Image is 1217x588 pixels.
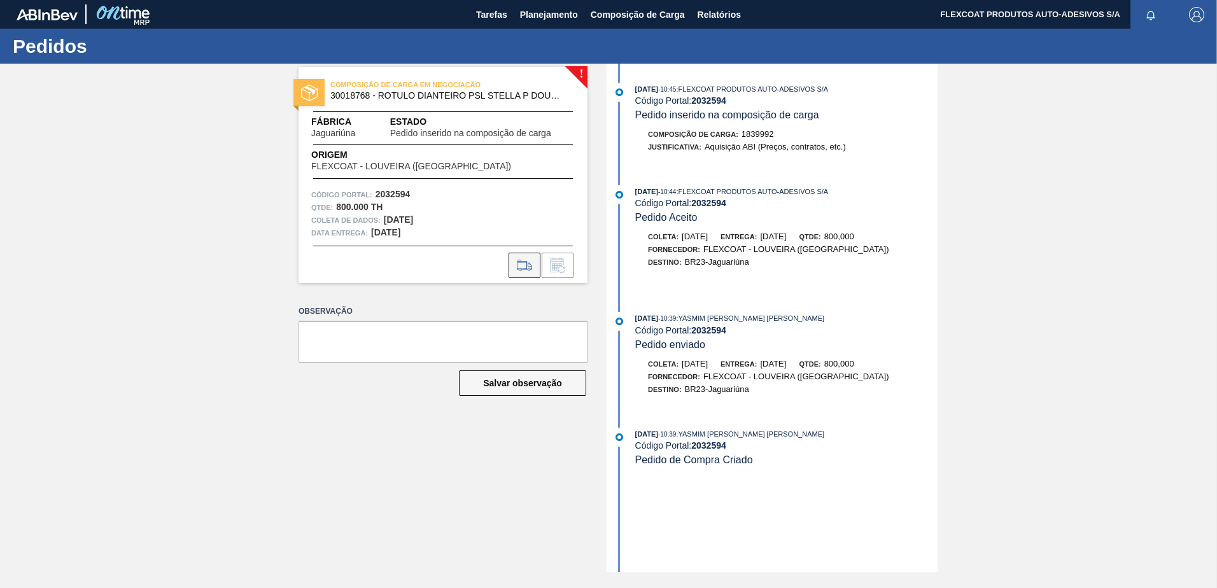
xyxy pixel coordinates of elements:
[635,212,698,223] span: Pedido Aceito
[330,91,561,101] span: 30018768 - ROTULO FRONT PSL STELLA P GOLD ND 330ML
[648,233,679,241] span: Coleta:
[676,85,828,93] span: : FLEXCOAT PRODUTOS AUTO-ADESIVOS S/A
[13,39,239,53] h1: Pedidos
[17,9,78,20] img: TNhmsLtSVTkK8tSr43FrP2fwEKptu5GPRR3wAAAABJRU5ErkJggg==
[635,188,658,195] span: [DATE]
[390,115,575,129] span: Estado
[658,188,676,195] span: - 10:44
[520,7,578,22] span: Planejamento
[658,315,676,322] span: - 10:39
[635,325,938,335] div: Código Portal:
[799,233,820,241] span: Qtde:
[824,232,854,241] span: 800,000
[336,202,383,212] strong: 800.000 TH
[648,373,700,381] span: Fornecedor:
[311,201,333,214] span: Qtde :
[703,372,889,381] span: FLEXCOAT - LOUVEIRA ([GEOGRAPHIC_DATA])
[721,233,757,241] span: Entrega:
[648,360,679,368] span: Coleta:
[685,384,749,394] span: BR23-Jaguariúna
[1130,6,1171,24] button: Notificações
[648,258,682,266] span: Destino:
[799,360,820,368] span: Qtde:
[648,246,700,253] span: Fornecedor:
[691,325,726,335] strong: 2032594
[691,440,726,451] strong: 2032594
[635,85,658,93] span: [DATE]
[648,386,682,393] span: Destino:
[705,142,846,151] span: Aquisição ABI (Preços, contratos, etc.)
[685,257,749,267] span: BR23-Jaguariúna
[691,95,726,106] strong: 2032594
[658,86,676,93] span: - 10:45
[635,95,938,106] div: Código Portal:
[635,339,705,350] span: Pedido enviado
[311,191,372,199] font: Código Portal:
[682,359,708,368] span: [DATE]
[616,318,623,325] img: atual
[648,143,701,151] span: Justificativa:
[824,359,854,368] span: 800,000
[330,78,509,91] span: COMPOSIÇÃO DE CARGA EM NEGOCIAÇÃO
[311,129,355,138] span: Jaguariúna
[648,130,738,138] span: Composição de Carga :
[591,7,685,22] span: Composição de Carga
[311,162,511,171] span: FLEXCOAT - LOUVEIRA ([GEOGRAPHIC_DATA])
[682,232,708,241] span: [DATE]
[658,431,676,438] span: - 10:39
[476,7,507,22] span: Tarefas
[742,129,774,139] span: 1839992
[384,214,413,225] strong: [DATE]
[616,433,623,441] img: atual
[542,253,573,278] div: Informar alteração no pedido
[376,189,411,199] strong: 2032594
[721,360,757,368] span: Entrega:
[635,314,658,322] span: [DATE]
[616,88,623,96] img: atual
[371,227,400,237] strong: [DATE]
[459,370,586,396] button: Salvar observação
[299,302,587,321] label: Observação
[311,214,381,227] span: Coleta de dados:
[635,440,938,451] div: Código Portal:
[1189,7,1204,22] img: Logout
[635,430,658,438] span: [DATE]
[635,109,819,120] span: Pedido inserido na composição de carga
[676,430,824,438] span: : YASMIM [PERSON_NAME] [PERSON_NAME]
[760,232,786,241] span: [DATE]
[301,85,318,101] img: estado
[703,244,889,254] span: FLEXCOAT - LOUVEIRA ([GEOGRAPHIC_DATA])
[311,227,368,239] span: Data entrega:
[760,359,786,368] span: [DATE]
[691,198,726,208] strong: 2032594
[635,454,753,465] span: Pedido de Compra Criado
[311,148,547,162] span: Origem
[509,253,540,278] div: Ir para Composição de Carga
[635,198,938,208] div: Código Portal:
[390,129,551,138] span: Pedido inserido na composição de carga
[616,191,623,199] img: atual
[676,314,824,322] span: : YASMIM [PERSON_NAME] [PERSON_NAME]
[676,188,828,195] span: : FLEXCOAT PRODUTOS AUTO-ADESIVOS S/A
[311,115,390,129] span: Fábrica
[698,7,741,22] span: Relatórios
